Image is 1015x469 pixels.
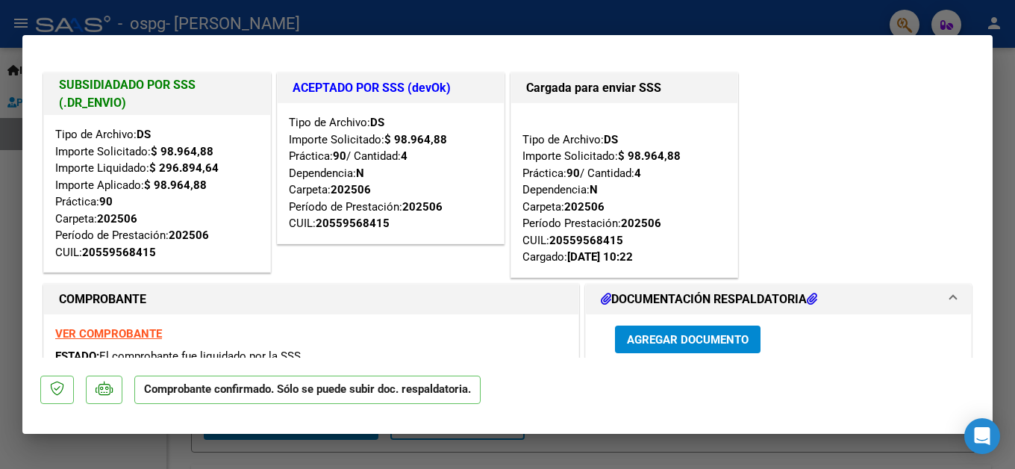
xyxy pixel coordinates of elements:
[384,133,447,146] strong: $ 98.964,88
[526,79,722,97] h1: Cargada para enviar SSS
[522,114,726,266] div: Tipo de Archivo: Importe Solicitado: Práctica: / Cantidad: Dependencia: Carpeta: Período Prestaci...
[82,244,156,261] div: 20559568415
[566,167,580,180] strong: 90
[316,215,390,232] div: 20559568415
[151,145,213,158] strong: $ 98.964,88
[615,326,761,353] button: Agregar Documento
[604,133,618,146] strong: DS
[169,229,209,242] strong: 202506
[333,149,346,163] strong: 90
[59,292,146,306] strong: COMPROBANTE
[59,76,255,112] h1: SUBSIDIADADO POR SSS (.DR_ENVIO)
[55,350,99,363] span: ESTADO:
[293,79,489,97] h1: ACEPTADO POR SSS (devOk)
[99,350,304,363] span: El comprobante fue liquidado por la SSS.
[564,200,605,214] strong: 202506
[99,195,113,208] strong: 90
[634,167,641,180] strong: 4
[55,126,259,261] div: Tipo de Archivo: Importe Solicitado: Importe Liquidado: Importe Aplicado: Práctica: Carpeta: Perí...
[964,418,1000,454] div: Open Intercom Messenger
[97,212,137,226] strong: 202506
[601,291,817,308] h1: DOCUMENTACIÓN RESPALDATORIA
[618,149,681,163] strong: $ 98.964,88
[55,327,162,341] a: VER COMPROBANTE
[289,114,493,232] div: Tipo de Archivo: Importe Solicitado: Práctica: / Cantidad: Dependencia: Carpeta: Período de Prest...
[621,217,661,230] strong: 202506
[549,232,623,249] div: 20559568415
[137,128,151,141] strong: DS
[627,333,749,347] span: Agregar Documento
[370,116,384,129] strong: DS
[402,200,443,214] strong: 202506
[331,183,371,196] strong: 202506
[586,285,971,314] mat-expansion-panel-header: DOCUMENTACIÓN RESPALDATORIA
[149,161,219,175] strong: $ 296.894,64
[401,149,407,163] strong: 4
[567,250,633,264] strong: [DATE] 10:22
[144,178,207,192] strong: $ 98.964,88
[134,376,481,405] p: Comprobante confirmado. Sólo se puede subir doc. respaldatoria.
[590,183,598,196] strong: N
[356,167,364,180] strong: N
